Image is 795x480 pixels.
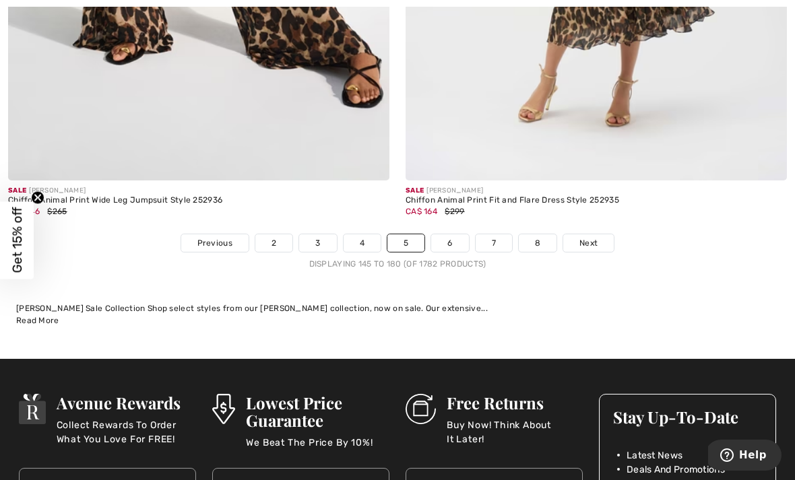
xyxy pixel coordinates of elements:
[406,394,436,424] img: Free Returns
[31,191,44,204] button: Close teaser
[344,234,381,252] a: 4
[246,436,389,462] p: We Beat The Price By 10%!
[246,394,389,429] h3: Lowest Price Guarantee
[57,418,196,445] p: Collect Rewards To Order What You Love For FREE!
[476,234,512,252] a: 7
[8,186,26,195] span: Sale
[19,394,46,424] img: Avenue Rewards
[613,408,762,425] h3: Stay Up-To-Date
[16,302,779,314] div: [PERSON_NAME] Sale Collection Shop select styles from our [PERSON_NAME] collection, now on sale. ...
[519,234,556,252] a: 8
[563,234,614,252] a: Next
[8,186,389,196] div: [PERSON_NAME]
[16,316,59,325] span: Read More
[387,234,424,252] a: 5
[447,394,583,411] h3: Free Returns
[406,186,424,195] span: Sale
[406,196,787,205] div: Chiffon Animal Print Fit and Flare Dress Style 252935
[197,237,232,249] span: Previous
[708,440,782,473] iframe: Opens a widget where you can find more information
[431,234,468,252] a: 6
[212,394,235,424] img: Lowest Price Guarantee
[406,186,787,196] div: [PERSON_NAME]
[627,448,682,462] span: Latest News
[255,234,292,252] a: 2
[579,237,598,249] span: Next
[9,207,25,273] span: Get 15% off
[181,234,249,252] a: Previous
[299,234,336,252] a: 3
[8,196,389,205] div: Chiffon Animal Print Wide Leg Jumpsuit Style 252936
[445,207,464,216] span: $299
[447,418,583,445] p: Buy Now! Think About It Later!
[47,207,67,216] span: $265
[406,207,437,216] span: CA$ 164
[627,462,725,477] span: Deals And Promotions
[57,394,196,411] h3: Avenue Rewards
